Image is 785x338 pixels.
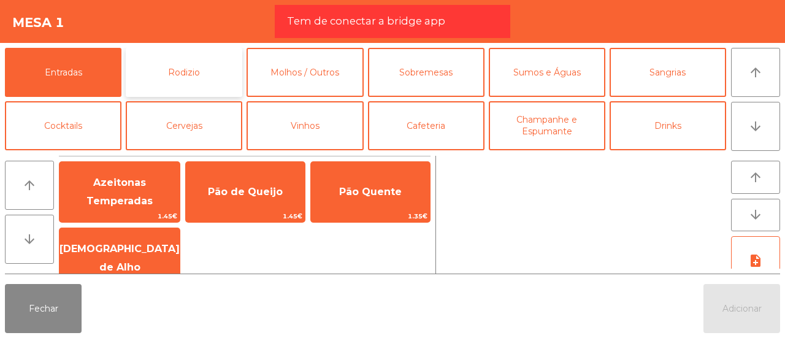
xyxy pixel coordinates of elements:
[731,161,780,194] button: arrow_upward
[287,13,445,29] span: Tem de conectar a bridge app
[748,170,763,185] i: arrow_upward
[5,215,54,264] button: arrow_downward
[86,177,153,207] span: Azeitonas Temperadas
[5,284,82,333] button: Fechar
[489,101,605,150] button: Champanhe e Espumante
[748,65,763,80] i: arrow_upward
[126,101,242,150] button: Cervejas
[368,101,484,150] button: Cafeteria
[748,119,763,134] i: arrow_downward
[186,210,305,222] span: 1.45€
[748,253,763,268] i: note_add
[339,186,402,198] span: Pão Quente
[610,101,726,150] button: Drinks
[731,102,780,151] button: arrow_downward
[5,101,121,150] button: Cocktails
[731,48,780,97] button: arrow_upward
[5,161,54,210] button: arrow_upward
[12,13,64,32] h4: Mesa 1
[610,48,726,97] button: Sangrias
[731,236,780,285] button: note_add
[59,210,180,222] span: 1.45€
[368,48,484,97] button: Sobremesas
[5,48,121,97] button: Entradas
[126,48,242,97] button: Rodizio
[247,101,363,150] button: Vinhos
[489,48,605,97] button: Sumos e Águas
[731,199,780,232] button: arrow_downward
[311,210,430,222] span: 1.35€
[208,186,283,198] span: Pão de Queijo
[22,232,37,247] i: arrow_downward
[748,207,763,222] i: arrow_downward
[247,48,363,97] button: Molhos / Outros
[59,243,180,273] span: [DEMOGRAPHIC_DATA] de Alho
[22,178,37,193] i: arrow_upward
